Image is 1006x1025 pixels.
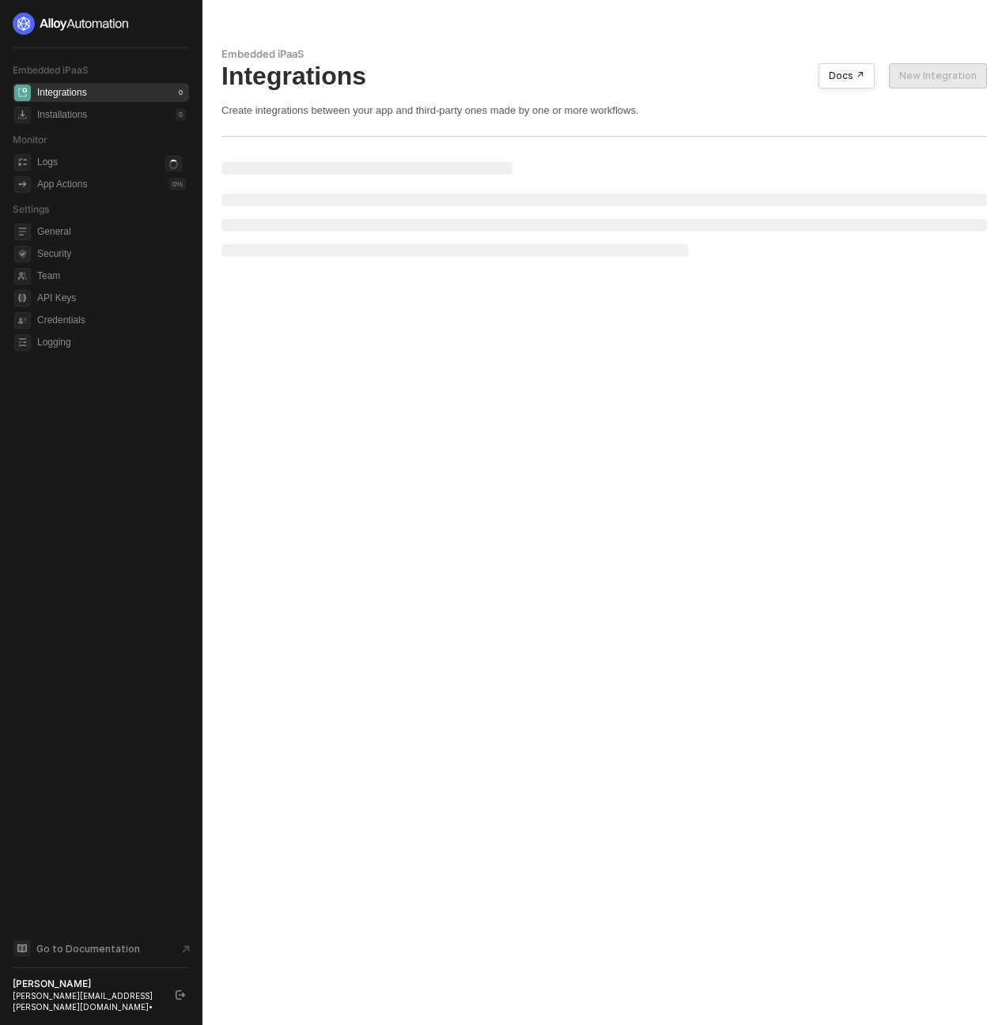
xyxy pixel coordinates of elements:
[37,222,186,241] span: General
[13,203,49,215] span: Settings
[14,334,31,351] span: logging
[176,108,186,121] div: 0
[221,104,987,117] div: Create integrations between your app and third-party ones made by one or more workflows.
[14,312,31,329] span: credentials
[37,288,186,307] span: API Keys
[14,107,31,123] span: installations
[178,941,194,957] span: document-arrow
[13,939,190,958] a: Knowledge Base
[14,176,31,193] span: icon-app-actions
[37,108,87,122] div: Installations
[14,85,31,101] span: integrations
[14,290,31,307] span: api-key
[36,942,140,955] span: Go to Documentation
[37,178,87,191] div: App Actions
[819,63,875,89] button: Docs ↗
[13,978,161,990] div: [PERSON_NAME]
[221,61,987,91] div: Integrations
[13,13,189,35] a: logo
[37,86,87,100] div: Integrations
[176,990,185,1000] span: logout
[14,940,30,956] span: documentation
[37,156,58,169] div: Logs
[13,13,130,35] img: logo
[176,86,186,99] div: 0
[37,333,186,352] span: Logging
[13,990,161,1012] div: [PERSON_NAME][EMAIL_ADDRESS][PERSON_NAME][DOMAIN_NAME] •
[37,244,186,263] span: Security
[14,268,31,285] span: team
[37,311,186,330] span: Credentials
[829,70,864,82] div: Docs ↗
[14,246,31,262] span: security
[221,47,987,61] div: Embedded iPaaS
[14,154,31,171] span: icon-logs
[165,156,182,172] span: icon-loader
[14,224,31,240] span: general
[37,266,186,285] span: Team
[169,178,186,190] div: 0 %
[13,64,89,76] span: Embedded iPaaS
[13,134,47,145] span: Monitor
[889,63,987,89] button: New Integration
